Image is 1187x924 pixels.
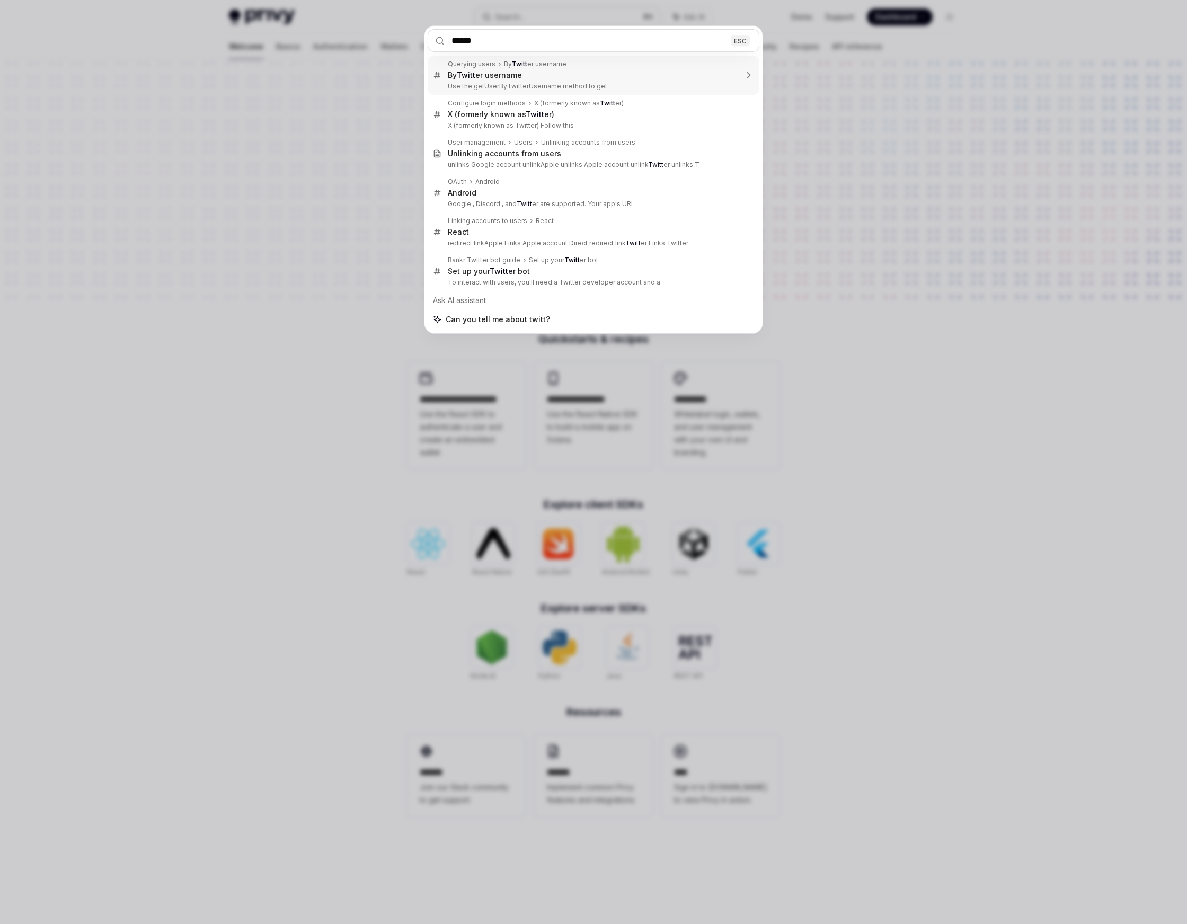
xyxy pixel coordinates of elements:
div: Bankr Twitter bot guide [448,256,520,264]
p: unlinks Google account unlinkApple unlinks Apple account unlink er unlinks T [448,161,737,169]
p: To interact with users, you'll need a Twitter developer account and a [448,278,737,287]
b: Twitt [457,70,475,79]
b: Twitt [526,110,544,119]
p: redirect linkApple Links Apple account Direct redirect link er Links Twitter [448,239,737,247]
div: Android [475,177,500,186]
div: Unlinking accounts from users [448,149,561,158]
div: Set up your er bot [448,266,530,276]
b: Twitt [564,256,580,264]
div: Android [448,188,476,198]
div: User management [448,138,506,147]
div: X (formerly known as er) [448,110,554,119]
p: Google , Discord , and er are supported. Your app's URL [448,200,737,208]
p: Use the getUserByTwitterUsername method to get [448,82,737,91]
div: Linking accounts to users [448,217,527,225]
div: React [448,227,469,237]
div: ESC [731,35,750,46]
p: X (formerly known as Twitter) Follow this [448,121,737,130]
span: Can you tell me about twitt? [446,314,550,325]
div: Configure login methods [448,99,526,108]
div: Users [514,138,533,147]
div: Unlinking accounts from users [541,138,635,147]
b: Twitt [625,239,641,247]
div: Ask AI assistant [428,291,759,310]
div: By er username [448,70,522,80]
div: By er username [504,60,566,68]
b: Twitt [490,266,508,276]
div: OAuth [448,177,467,186]
div: Querying users [448,60,495,68]
b: Twitt [512,60,527,68]
div: React [536,217,554,225]
div: Set up your er bot [529,256,598,264]
div: X (formerly known as er) [534,99,624,108]
b: Twitt [648,161,663,168]
b: Twitt [600,99,615,107]
b: Twitt [517,200,532,208]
